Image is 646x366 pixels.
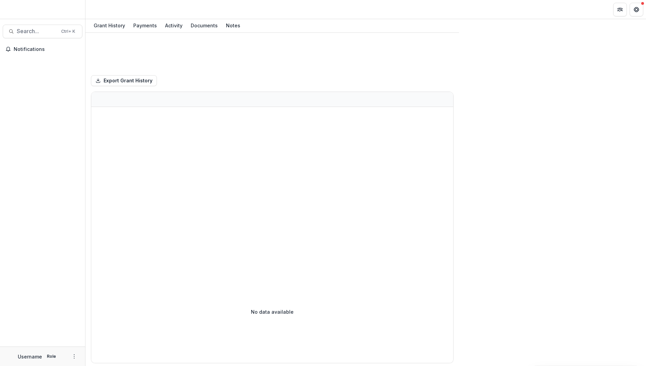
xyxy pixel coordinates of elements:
button: More [70,352,78,361]
div: Activity [162,21,185,30]
div: Grant History [91,21,128,30]
button: Search... [3,25,82,38]
div: Notes [223,21,243,30]
p: Username [18,353,42,360]
div: Payments [131,21,160,30]
p: No data available [251,308,294,315]
a: Grant History [91,19,128,32]
div: Documents [188,21,220,30]
button: Partners [613,3,627,16]
button: Get Help [630,3,643,16]
a: Activity [162,19,185,32]
span: Search... [17,28,57,35]
div: Ctrl + K [60,28,77,35]
a: Notes [223,19,243,32]
button: Export Grant History [91,75,157,86]
p: Role [45,353,58,360]
a: Payments [131,19,160,32]
a: Documents [188,19,220,32]
button: Notifications [3,44,82,55]
span: Notifications [14,46,80,52]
